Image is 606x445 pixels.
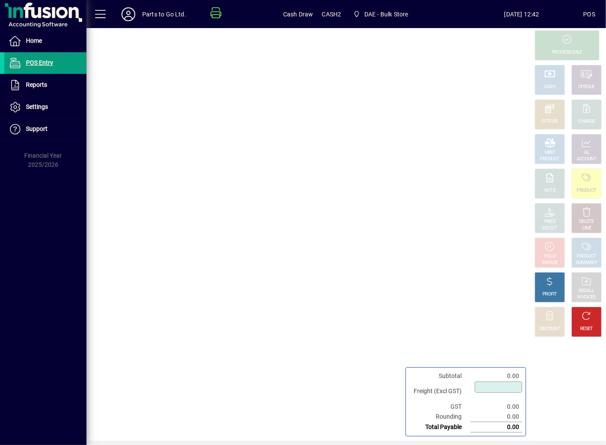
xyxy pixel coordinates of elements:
div: PRODUCT [577,253,596,260]
td: 0.00 [470,371,522,381]
div: CHEQUE [578,84,595,90]
div: RECALL [579,288,594,294]
button: Profile [115,6,142,22]
div: SUMMARY [576,260,597,266]
div: MISC [545,149,555,156]
div: LINE [582,225,591,232]
div: DISCOUNT [539,326,560,332]
div: SELECT [542,225,558,232]
div: NOTE [544,188,555,194]
span: CASH2 [322,7,341,21]
div: PRODUCT [540,156,559,162]
span: Home [26,37,42,44]
div: PRODUCT [577,188,596,194]
div: EFTPOS [542,118,558,125]
td: 0.00 [470,402,522,412]
div: Parts to Go Ltd. [142,7,186,21]
span: Support [26,125,48,132]
span: Cash Draw [283,7,313,21]
td: GST [409,402,470,412]
div: POS [583,7,595,21]
div: PRICE [544,219,556,225]
div: PROCESS SALE [552,49,582,56]
div: GL [584,149,590,156]
div: ACCOUNT [577,156,596,162]
div: CASH [544,84,555,90]
span: DAE - Bulk Store [364,7,408,21]
td: Rounding [409,412,470,422]
div: HOLD [544,253,555,260]
div: INVOICES [577,294,596,301]
span: DAE - Bulk Store [350,6,411,22]
a: Settings [4,96,86,118]
span: POS Entry [26,59,53,66]
td: Total Payable [409,422,470,432]
a: Reports [4,74,86,96]
td: 0.00 [470,422,522,432]
td: Freight (Excl GST) [409,381,470,402]
div: PROFIT [542,291,557,298]
span: Reports [26,81,47,88]
td: 0.00 [470,412,522,422]
span: Settings [26,103,48,110]
div: INVOICE [542,260,558,266]
a: Support [4,118,86,140]
div: RESET [580,326,593,332]
td: Subtotal [409,371,470,381]
div: DELETE [579,219,594,225]
span: [DATE] 12:42 [460,7,584,21]
a: Home [4,30,86,52]
div: CHARGE [578,118,595,125]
